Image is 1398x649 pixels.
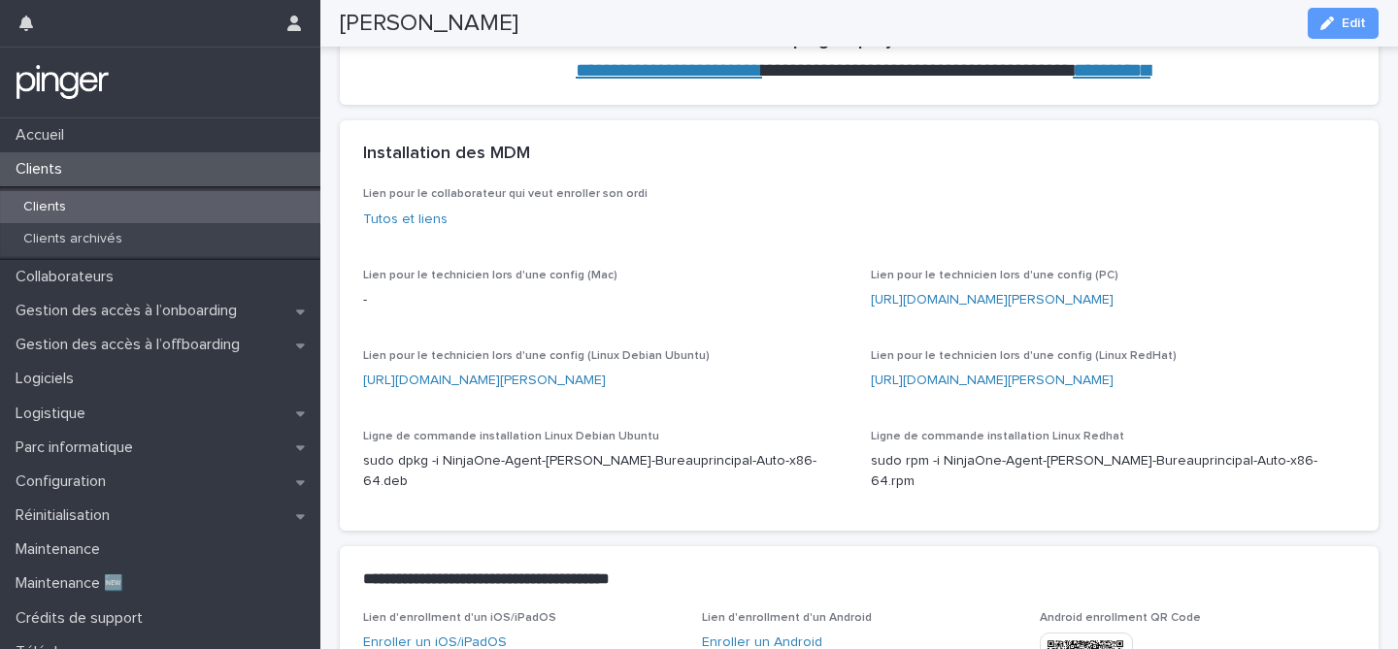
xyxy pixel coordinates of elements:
p: Clients [8,199,82,215]
span: Ligne de commande installation Linux Redhat [871,431,1124,442]
p: - [363,290,848,310]
p: sudo rpm -i NinjaOne-Agent-[PERSON_NAME]-Bureauprincipal-Auto-x86-64.rpm [871,451,1355,492]
h2: [PERSON_NAME] [340,10,518,38]
p: Configuration [8,472,121,491]
p: Logistique [8,405,101,423]
span: Lien pour le technicien lors d'une config (Mac) [363,270,617,281]
p: Réinitialisation [8,506,125,525]
p: Clients [8,160,78,178]
span: Lien d'enrollment d'un iOS/iPadOS [363,612,556,624]
p: Logiciels [8,370,89,388]
p: Collaborateurs [8,268,129,286]
a: [URL][DOMAIN_NAME][PERSON_NAME] [871,373,1114,387]
a: [URL][DOMAIN_NAME][PERSON_NAME] [871,293,1114,307]
p: Clients archivés [8,231,138,247]
a: Enroller un iOS/iPadOS [363,635,507,649]
h2: Installation des MDM [363,144,530,165]
span: Lien pour le technicien lors d'une config (PC) [871,270,1118,281]
span: Ligne de commande installation Linux Debian Ubuntu [363,431,659,442]
span: Lien pour le collaborateur qui veut enroller son ordi [363,188,648,200]
span: Lien d'enrollment d'un Android [702,612,872,624]
button: Edit [1308,8,1379,39]
p: Gestion des accès à l’offboarding [8,336,255,354]
a: [URL][DOMAIN_NAME][PERSON_NAME] [363,373,606,387]
span: Lien pour le technicien lors d'une config (Linux Debian Ubuntu) [363,350,710,362]
p: sudo dpkg -i NinjaOne-Agent-[PERSON_NAME]-Bureauprincipal-Auto-x86-64.deb [363,451,848,492]
a: Tutos et liens [363,212,448,226]
p: Parc informatique [8,438,149,457]
span: Android enrollment QR Code [1040,612,1201,624]
p: Gestion des accès à l’onboarding [8,302,252,320]
p: Maintenance [8,540,116,559]
span: Lien pour le technicien lors d'une config (Linux RedHat) [871,350,1177,362]
img: mTgBEunGTSyRkCgitkcU [16,63,110,102]
span: Edit [1342,16,1366,30]
p: Accueil [8,126,80,145]
p: Crédits de support [8,609,158,628]
a: Enroller un Android [702,635,822,649]
p: Maintenance 🆕 [8,574,139,593]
